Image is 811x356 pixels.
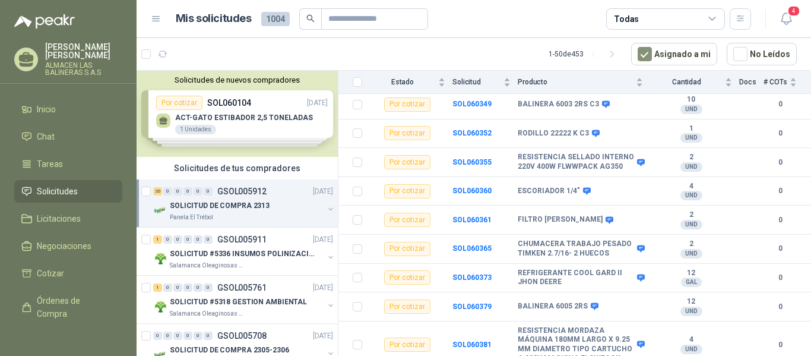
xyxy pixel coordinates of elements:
p: SOLICITUD #5336 INSUMOS POLINIZACIÓN [170,248,318,260]
b: 0 [764,128,797,139]
img: Company Logo [153,203,167,218]
p: Salamanca Oleaginosas SAS [170,261,245,270]
th: # COTs [764,71,811,94]
a: Inicio [14,98,122,121]
div: 0 [163,235,172,244]
a: SOL060360 [452,187,492,195]
div: Solicitudes de nuevos compradoresPor cotizarSOL060104[DATE] ACT-GATO ESTIBADOR 2,5 TONELADAS1 Uni... [137,71,338,157]
b: REFRIGERANTE COOL GARD II JHON DEERE [518,269,634,287]
div: UND [680,345,702,354]
a: SOL060373 [452,273,492,282]
a: SOL060349 [452,100,492,108]
span: Órdenes de Compra [37,294,111,320]
div: Por cotizar [384,126,430,140]
div: 1 [153,235,162,244]
div: 0 [183,235,192,244]
button: 4 [775,8,797,30]
div: 0 [173,332,182,340]
div: Por cotizar [384,184,430,199]
span: 4 [787,5,800,17]
div: 0 [183,332,192,340]
div: Por cotizar [384,300,430,314]
div: GAL [681,278,702,287]
p: Salamanca Oleaginosas SAS [170,309,245,319]
div: UND [680,307,702,316]
th: Solicitud [452,71,518,94]
img: Company Logo [153,300,167,314]
th: Docs [739,71,764,94]
a: SOL060352 [452,129,492,137]
a: Chat [14,125,122,148]
div: Todas [614,12,639,26]
b: 12 [650,297,732,307]
div: Por cotizar [384,242,430,256]
p: ALMACEN LAS BALINERAS S.A.S [45,62,122,76]
b: 0 [764,301,797,313]
div: 0 [194,235,202,244]
div: 0 [163,187,172,196]
a: SOL060379 [452,303,492,311]
div: 0 [173,235,182,244]
div: Por cotizar [384,213,430,227]
div: 0 [204,235,213,244]
b: 4 [650,182,732,191]
b: 12 [650,269,732,278]
div: 0 [173,283,182,292]
b: BALINERA 6005 2RS [518,302,588,311]
span: search [306,14,315,23]
div: UND [680,220,702,229]
p: GSOL005911 [217,235,267,244]
p: [DATE] [313,186,333,197]
b: BALINERA 6003 2RS C3 [518,100,599,109]
p: Panela El Trébol [170,213,213,222]
div: 0 [153,332,162,340]
th: Cantidad [650,71,739,94]
a: Negociaciones [14,235,122,257]
th: Estado [369,71,452,94]
div: 0 [194,187,202,196]
b: 0 [764,157,797,168]
button: Solicitudes de nuevos compradores [141,75,333,84]
a: SOL060361 [452,216,492,224]
div: Por cotizar [384,155,430,169]
b: RODILLO 22222 K C3 [518,129,589,138]
span: Tareas [37,157,63,171]
button: Asignado a mi [631,43,717,65]
span: # COTs [764,78,787,86]
b: 0 [764,99,797,110]
div: 0 [204,283,213,292]
div: UND [680,162,702,172]
a: 1 0 0 0 0 0 GSOL005911[DATE] Company LogoSOLICITUD #5336 INSUMOS POLINIZACIÓNSalamanca Oleaginosa... [153,232,335,270]
span: Cantidad [650,78,723,86]
p: GSOL005912 [217,187,267,196]
div: 20 [153,187,162,196]
p: SOLICITUD #5318 GESTION AMBIENTAL [170,297,307,308]
b: 1 [650,124,732,134]
div: Por cotizar [384,97,430,112]
b: 2 [650,210,732,220]
a: Licitaciones [14,207,122,230]
th: Producto [518,71,650,94]
p: [DATE] [313,234,333,245]
div: 0 [163,332,172,340]
b: 0 [764,272,797,283]
p: GSOL005708 [217,332,267,340]
div: 0 [194,283,202,292]
span: Cotizar [37,267,64,280]
p: [DATE] [313,330,333,342]
p: [PERSON_NAME] [PERSON_NAME] [45,43,122,59]
button: No Leídos [727,43,797,65]
div: 0 [183,187,192,196]
div: 0 [194,332,202,340]
img: Company Logo [153,251,167,266]
a: 20 0 0 0 0 0 GSOL005912[DATE] Company LogoSOLICITUD DE COMPRA 2313Panela El Trébol [153,184,335,222]
span: Licitaciones [37,212,81,225]
b: SOL060381 [452,341,492,349]
span: Chat [37,130,55,143]
p: GSOL005761 [217,283,267,292]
